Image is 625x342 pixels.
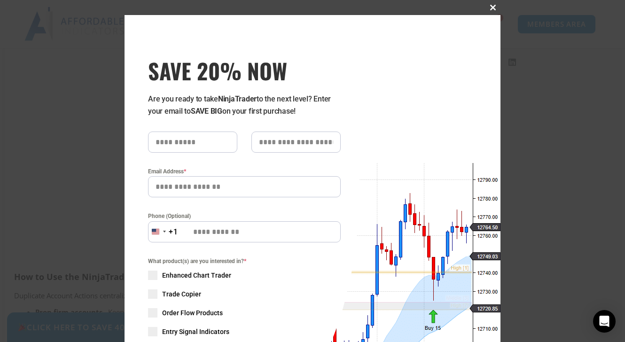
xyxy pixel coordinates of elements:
strong: SAVE BIG [191,107,222,116]
strong: NinjaTrader [218,94,257,103]
label: Trade Copier [148,289,341,299]
button: Selected country [148,221,178,242]
label: Enhanced Chart Trader [148,271,341,280]
label: Order Flow Products [148,308,341,318]
label: Phone (Optional) [148,211,341,221]
span: What product(s) are you interested in? [148,256,341,266]
label: Email Address [148,167,341,176]
div: +1 [169,226,178,238]
span: Entry Signal Indicators [162,327,229,336]
span: SAVE 20% NOW [148,57,341,84]
span: Enhanced Chart Trader [162,271,231,280]
p: Are you ready to take to the next level? Enter your email to on your first purchase! [148,93,341,117]
label: Entry Signal Indicators [148,327,341,336]
span: Trade Copier [162,289,201,299]
span: Order Flow Products [162,308,223,318]
div: Open Intercom Messenger [593,310,616,333]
